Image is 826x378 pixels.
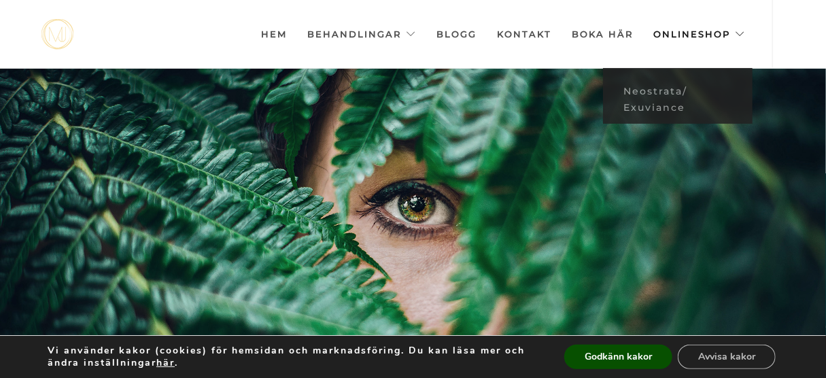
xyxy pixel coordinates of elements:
[48,345,537,369] p: Vi använder kakor (cookies) för hemsidan och marknadsföring. Du kan läsa mer och ändra inställnin...
[41,19,73,50] img: mjstudio
[41,19,73,50] a: mjstudio mjstudio mjstudio
[603,79,753,120] a: Neostrata/ Exuviance
[564,345,672,369] button: Godkänn kakor
[678,345,776,369] button: Avvisa kakor
[156,357,175,369] button: här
